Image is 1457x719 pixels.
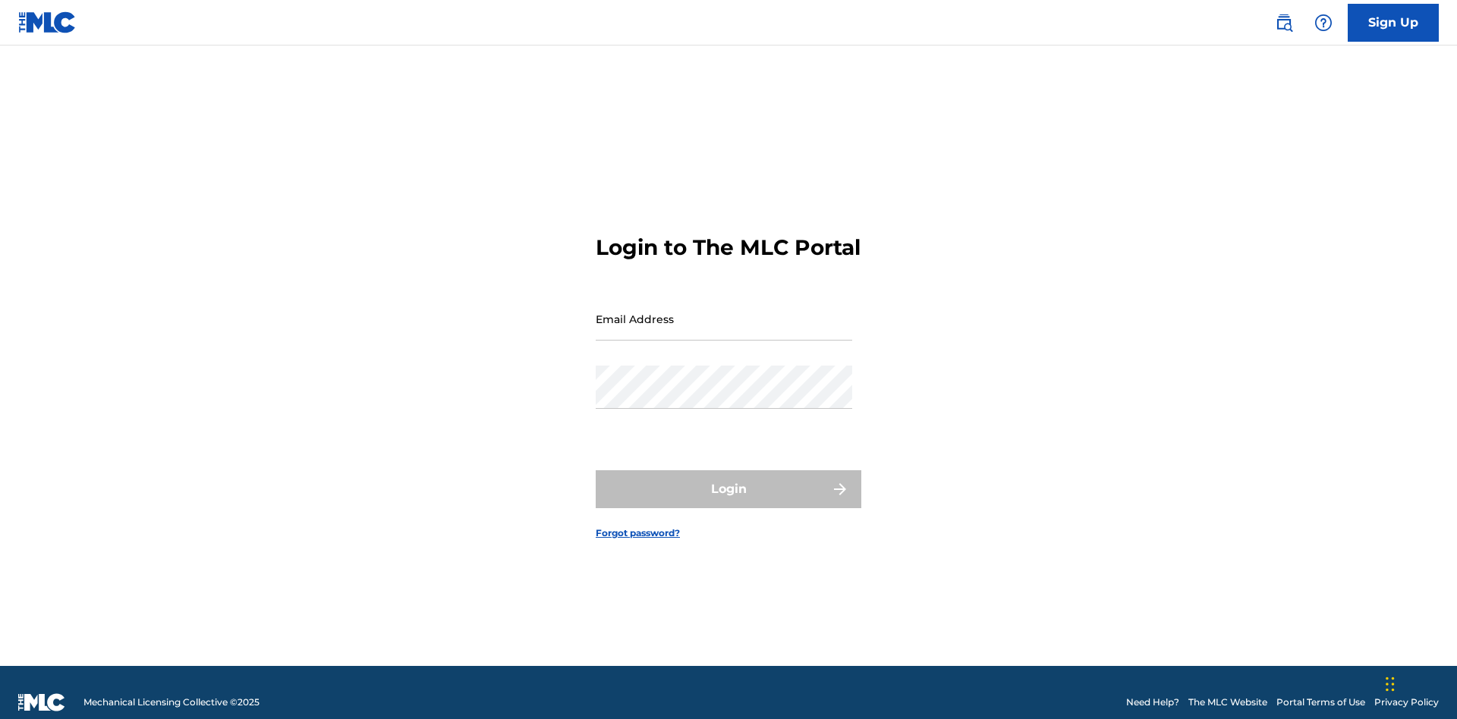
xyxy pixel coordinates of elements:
a: Need Help? [1126,695,1179,709]
a: Portal Terms of Use [1276,695,1365,709]
div: Drag [1386,661,1395,707]
h3: Login to The MLC Portal [596,234,861,261]
iframe: Chat Widget [1381,646,1457,719]
img: MLC Logo [18,11,77,33]
a: Privacy Policy [1374,695,1439,709]
img: help [1314,14,1333,32]
a: Sign Up [1348,4,1439,42]
a: Public Search [1269,8,1299,38]
img: logo [18,693,65,711]
span: Mechanical Licensing Collective © 2025 [83,695,260,709]
div: Help [1308,8,1339,38]
a: The MLC Website [1188,695,1267,709]
a: Forgot password? [596,526,680,540]
img: search [1275,14,1293,32]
